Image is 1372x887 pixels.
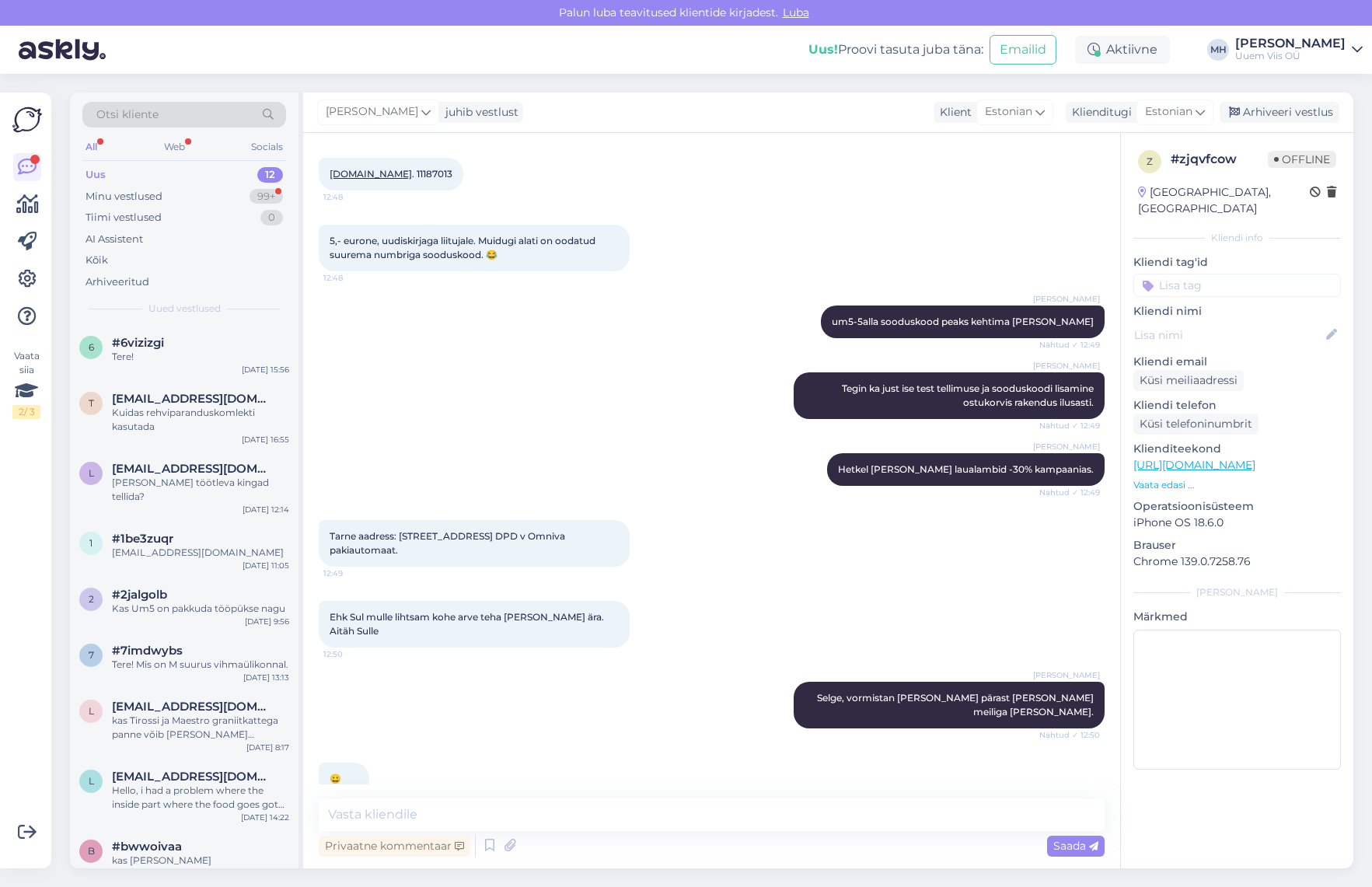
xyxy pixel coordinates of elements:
div: Tiimi vestlused [86,210,162,225]
span: [PERSON_NAME] [1033,441,1100,452]
span: 7 [89,649,94,661]
div: 99+ [250,189,283,204]
div: 12 [257,167,283,183]
span: 2 [89,593,94,605]
div: Klienditugi [1066,104,1132,120]
div: Kõik [86,253,108,268]
span: Otsi kliente [96,107,159,123]
span: #6vizizgi [112,336,164,350]
div: MH [1207,39,1229,61]
span: l [89,467,94,479]
div: Aktiivne [1075,36,1170,64]
span: 12:49 [323,567,382,579]
span: z [1147,155,1153,167]
p: iPhone OS 18.6.0 [1133,515,1341,531]
div: 2 / 3 [12,405,40,419]
p: Klienditeekond [1133,441,1341,457]
div: [DATE] 13:13 [243,672,289,683]
div: Kuidas rehviparanduskomlekti kasutada [112,406,289,434]
div: [DATE] 16:55 [242,434,289,445]
a: [URL][DOMAIN_NAME] [1133,458,1255,472]
span: Estonian [1145,103,1192,120]
a: [PERSON_NAME]Uuem Viis OÜ [1235,37,1363,62]
p: Märkmed [1133,609,1341,625]
div: Vaata siia [12,349,40,419]
div: Hello, i had a problem where the inside part where the food goes got damaged and im unable to use... [112,784,289,812]
div: Socials [248,137,286,157]
span: Uued vestlused [148,302,221,316]
a: [DOMAIN_NAME] [330,168,412,180]
span: Luba [778,5,814,19]
span: #7imdwybs [112,644,183,658]
span: #2jalgolb [112,588,167,602]
span: l [89,775,94,787]
span: Nähtud ✓ 12:49 [1039,487,1100,498]
span: Nähtud ✓ 12:49 [1039,420,1100,431]
div: Kas Um5 on pakkuda tööpükse nagu [112,602,289,616]
input: Lisa nimi [1134,327,1323,344]
div: Proovi tasuta juba täna: [808,40,983,59]
p: Kliendi telefon [1133,397,1341,414]
div: [DATE] 12:14 [243,504,289,515]
span: #1be3zuqr [112,532,173,546]
button: Emailid [990,35,1056,65]
div: Küsi meiliaadressi [1133,370,1244,391]
span: tkuuse@gmail.com [112,392,274,406]
input: Lisa tag [1133,274,1341,297]
div: Minu vestlused [86,189,162,204]
p: Chrome 139.0.7258.76 [1133,554,1341,570]
span: Nähtud ✓ 12:49 [1039,339,1100,351]
div: [GEOGRAPHIC_DATA], [GEOGRAPHIC_DATA] [1138,184,1310,217]
span: [PERSON_NAME] [326,103,418,120]
div: # zjqvfcow [1171,150,1268,169]
div: AI Assistent [86,232,143,247]
span: b [88,845,95,857]
span: Tegin ka just ise test tellimuse ja sooduskoodi lisamine ostukorvis rakendus ilusasti. [842,382,1096,408]
span: 😀 [330,773,341,784]
div: All [82,137,100,157]
div: Kliendi info [1133,231,1341,245]
div: [DATE] 10:27 [241,868,289,879]
div: Uuem Viis OÜ [1235,50,1346,62]
span: [PERSON_NAME] [1033,293,1100,305]
span: 12:48 [323,191,382,203]
span: Saada [1053,839,1098,853]
span: 5,- eurone, uudiskirjaga liitujale. Muidugi alati on oodatud suurema numbriga sooduskood. 😂 [330,235,598,260]
span: . 11187013 [330,168,452,180]
div: Tere! [112,350,289,364]
div: Küsi telefoninumbrit [1133,414,1259,435]
div: [DATE] 14:22 [241,812,289,823]
p: Operatsioonisüsteem [1133,498,1341,515]
div: 0 [260,210,283,225]
p: Kliendi tag'id [1133,254,1341,271]
img: Askly Logo [12,105,42,134]
span: Hetkel [PERSON_NAME] laualambid -30% kampaanias. [838,463,1094,475]
span: 12:48 [323,272,382,284]
span: Nähtud ✓ 12:50 [1039,729,1100,741]
span: t [89,397,94,409]
div: Tere! Mis on M suurus vihmaülikonnal. [112,658,289,672]
span: lyhanna@mail.ee [112,770,274,784]
span: l [89,705,94,717]
span: Estonian [985,103,1032,120]
span: 12:50 [323,648,382,660]
span: Ehk Sul mulle lihtsam kohe arve teha [PERSON_NAME] ära. Aitäh Sulle [330,611,606,637]
div: juhib vestlust [439,104,518,120]
div: Uus [86,167,106,183]
span: Selge, vormistan [PERSON_NAME] pärast [PERSON_NAME] meiliga [PERSON_NAME]. [817,692,1096,718]
div: [DATE] 15:56 [242,364,289,375]
p: Kliendi email [1133,354,1341,370]
span: londiste26@gmail.com [112,462,274,476]
span: [PERSON_NAME] [1033,360,1100,372]
p: Vaata edasi ... [1133,478,1341,492]
div: Privaatne kommentaar [319,836,470,857]
span: 1 [89,537,93,549]
div: Arhiveeri vestlus [1220,102,1339,123]
div: kas Tirossi ja Maestro graniitkattega panne võib [PERSON_NAME] nõudepesumasinas? [112,714,289,742]
div: Arhiveeritud [86,274,149,290]
b: Uus! [808,42,838,57]
span: liisa.eesmaa@gmail.com [112,700,274,714]
span: Offline [1268,151,1336,168]
p: Kliendi nimi [1133,303,1341,320]
div: [PERSON_NAME] [1133,585,1341,599]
